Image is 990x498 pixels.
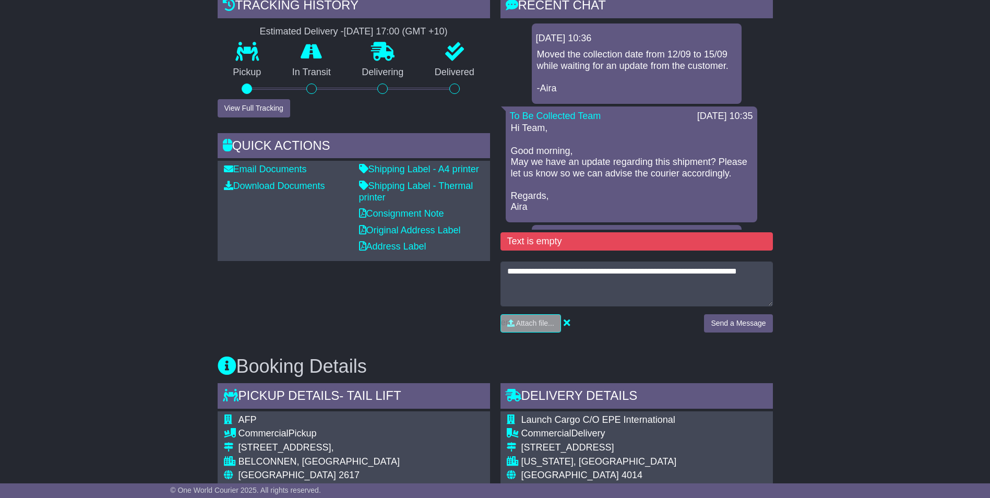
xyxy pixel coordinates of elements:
a: Email Documents [224,164,307,174]
div: [STREET_ADDRESS], [238,442,400,454]
a: Shipping Label - Thermal printer [359,181,473,203]
a: Address Label [359,241,426,252]
span: [GEOGRAPHIC_DATA] [521,470,619,480]
span: 2617 [339,470,360,480]
span: Launch Cargo C/O EPE International [521,414,675,425]
a: Download Documents [224,181,325,191]
div: Delivery [521,428,681,440]
div: Pickup Details [218,383,490,411]
div: Delivery Details [500,383,773,411]
button: Send a Message [704,314,772,333]
p: In Transit [277,67,347,78]
span: Commercial [521,428,571,438]
p: Pickup [218,67,277,78]
span: © One World Courier 2025. All rights reserved. [170,486,321,494]
p: Hi Team, Good morning, May we have an update regarding this shipment? Please let us know so we ca... [511,123,752,213]
p: Delivering [347,67,420,78]
div: [US_STATE], [GEOGRAPHIC_DATA] [521,456,681,468]
a: To Be Collected Team [510,111,601,121]
span: [GEOGRAPHIC_DATA] [238,470,336,480]
h3: Booking Details [218,356,773,377]
a: Shipping Label - A4 printer [359,164,479,174]
span: 4014 [622,470,642,480]
div: Text is empty [500,232,773,251]
span: Commercial [238,428,289,438]
p: Moved the collection date from 12/09 to 15/09 while waiting for an update from the customer. -Aira [537,49,736,94]
div: Estimated Delivery - [218,26,490,38]
span: AFP [238,414,257,425]
div: BELCONNEN, [GEOGRAPHIC_DATA] [238,456,400,468]
p: Delivered [419,67,490,78]
a: Consignment Note [359,208,444,219]
div: [STREET_ADDRESS] [521,442,681,454]
div: [DATE] 10:35 [697,111,753,122]
div: [DATE] 10:36 [536,33,737,44]
a: Original Address Label [359,225,461,235]
div: Quick Actions [218,133,490,161]
div: [DATE] 17:00 (GMT +10) [344,26,448,38]
button: View Full Tracking [218,99,290,117]
span: - Tail Lift [339,388,401,402]
div: Pickup [238,428,400,440]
